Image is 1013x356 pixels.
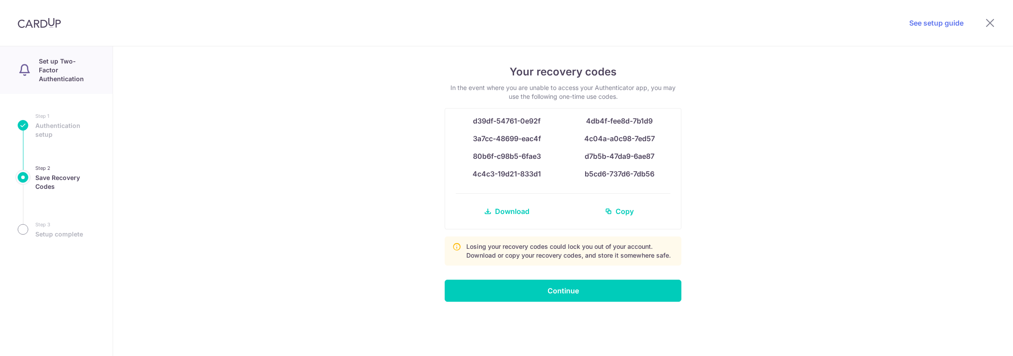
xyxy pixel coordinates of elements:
span: Download [495,206,529,217]
a: See setup guide [909,18,964,28]
span: Copy [616,206,634,217]
span: 4c4c3-19d21-833d1 [472,169,541,178]
img: CardUp [18,18,61,28]
span: 4db4f-fee8d-7b1d9 [586,116,653,125]
span: d39df-54761-0e92f [473,116,541,125]
span: d7b5b-47da9-6ae87 [585,152,654,161]
p: Losing your recovery codes could lock you out of your account. Download or copy your recovery cod... [466,242,674,260]
p: In the event where you are unable to access your Authenticator app, you may use the following one... [445,83,681,101]
span: Authentication setup [35,121,95,139]
a: Copy [568,201,670,222]
h4: Your recovery codes [445,64,681,80]
span: b5cd6-737d6-7db56 [585,169,654,178]
iframe: Opens a widget where you can find more information [956,330,1004,352]
small: Step 1 [35,112,95,120]
span: Setup complete [35,230,83,239]
span: 80b6f-c98b5-6fae3 [473,152,541,161]
span: 3a7cc-48699-eac4f [473,134,541,143]
input: Continue [445,280,681,302]
small: Step 3 [35,220,83,229]
span: 4c04a-a0c98-7ed57 [584,134,655,143]
a: Download [456,201,558,222]
p: Set up Two-Factor Authentication [39,57,95,83]
span: Save Recovery Codes [35,173,95,191]
small: Step 2 [35,164,95,172]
